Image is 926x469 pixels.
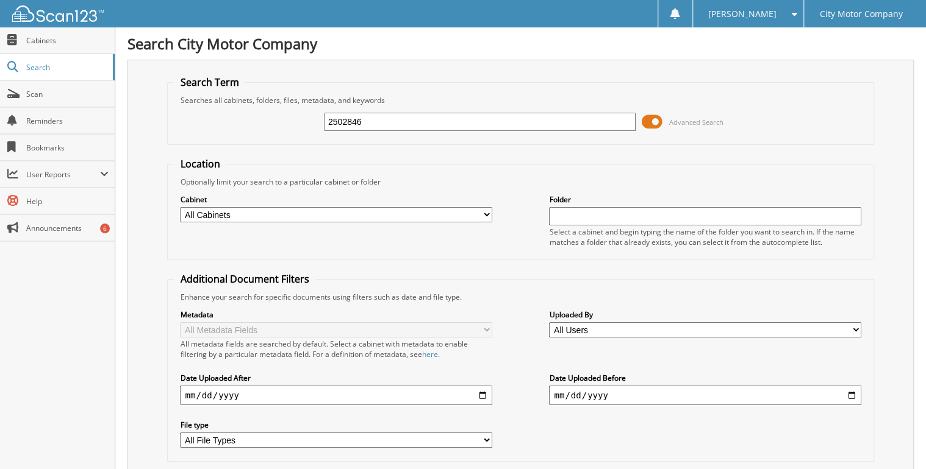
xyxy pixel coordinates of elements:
span: Announcements [26,223,109,233]
a: here [422,349,437,359]
span: Scan [26,89,109,99]
label: Uploaded By [549,309,861,320]
span: [PERSON_NAME] [708,10,777,18]
span: City Motor Company [819,10,902,18]
iframe: Chat Widget [865,411,926,469]
label: Date Uploaded Before [549,373,861,383]
div: 6 [100,224,110,233]
label: Date Uploaded After [180,373,492,383]
h1: Search City Motor Company [127,33,914,54]
span: User Reports [26,169,100,180]
div: Searches all cabinets, folders, files, metadata, and keywords [174,95,867,105]
div: Optionally limit your search to a particular cabinet or folder [174,177,867,187]
input: end [549,386,861,405]
legend: Search Term [174,76,245,89]
span: Bookmarks [26,143,109,153]
label: File type [180,420,492,430]
span: Advanced Search [669,118,723,127]
img: scan123-logo-white.svg [12,5,104,22]
label: Cabinet [180,194,492,205]
span: Cabinets [26,35,109,46]
legend: Location [174,157,226,171]
div: Enhance your search for specific documents using filters such as date and file type. [174,292,867,302]
label: Metadata [180,309,492,320]
span: Search [26,62,107,72]
label: Folder [549,194,861,205]
span: Reminders [26,116,109,126]
span: Help [26,196,109,206]
div: All metadata fields are searched by default. Select a cabinet with metadata to enable filtering b... [180,339,492,359]
div: Select a cabinet and begin typing the name of the folder you want to search in. If the name match... [549,227,861,247]
input: start [180,386,492,405]
legend: Additional Document Filters [174,272,315,286]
